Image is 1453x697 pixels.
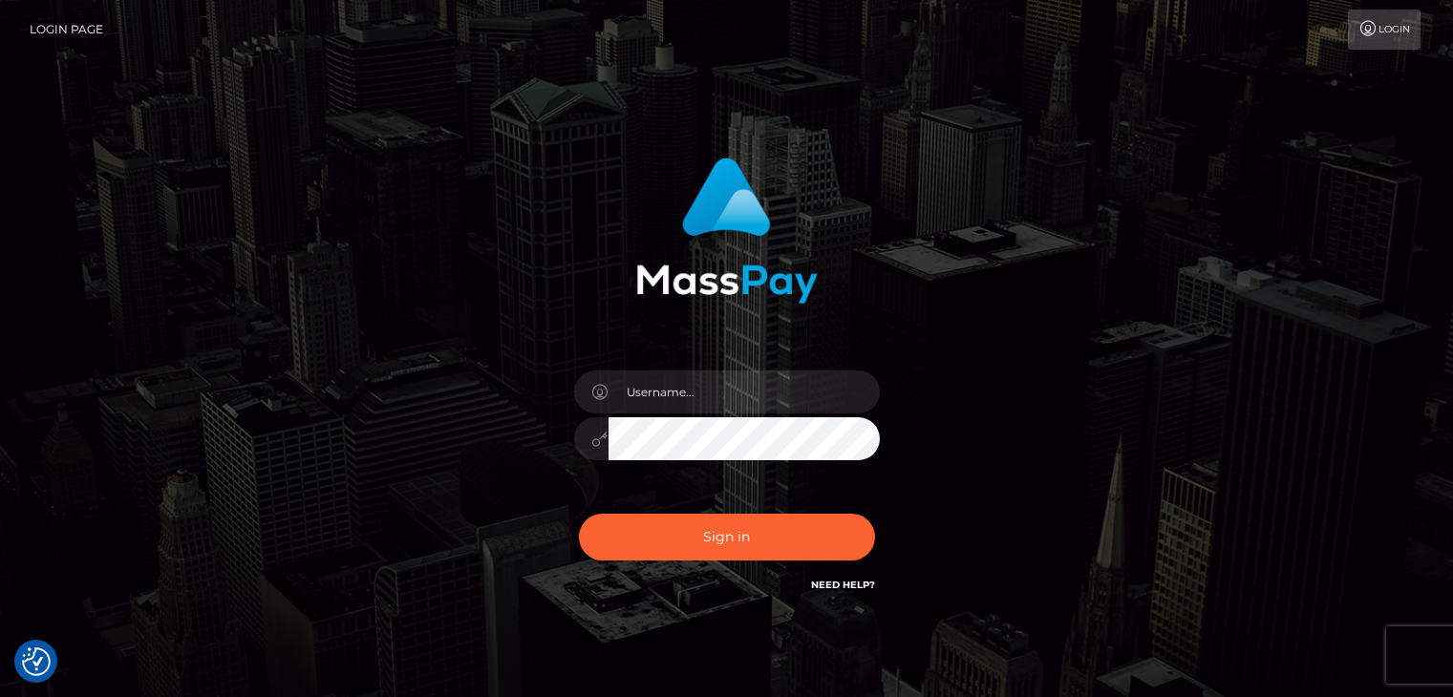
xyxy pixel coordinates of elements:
input: Username... [609,370,880,413]
a: Login Page [30,10,103,50]
button: Sign in [579,514,875,560]
button: Consent Preferences [22,647,51,676]
a: Login [1348,10,1421,50]
img: MassPay Login [636,158,818,304]
img: Revisit consent button [22,647,51,676]
a: Need Help? [811,579,875,591]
